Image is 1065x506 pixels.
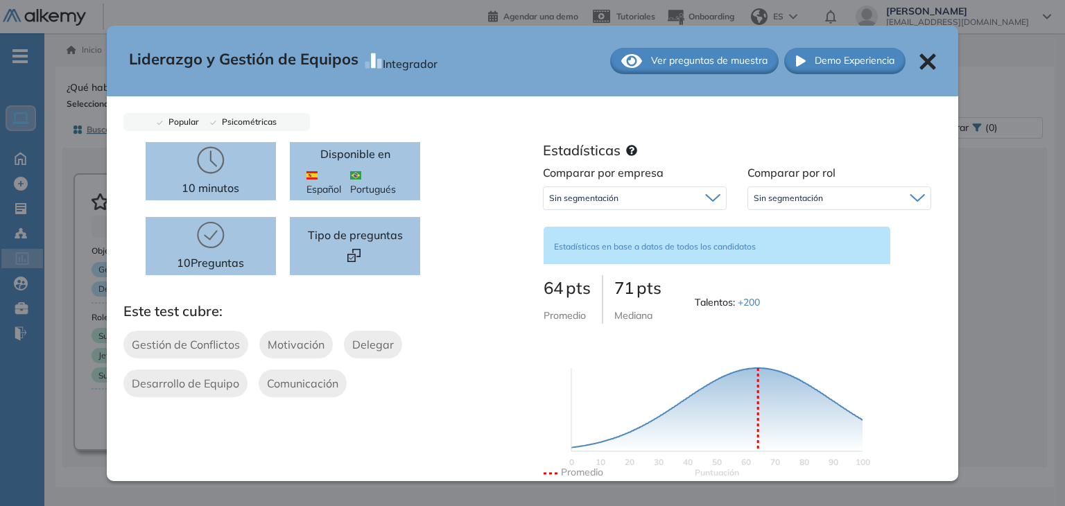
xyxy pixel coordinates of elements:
text: 40 [683,457,693,467]
span: Estadísticas en base a datos de todos los candidatos [554,241,756,252]
text: Promedio [561,466,603,478]
span: pts [637,277,661,298]
span: Psicométricas [216,116,277,127]
text: 30 [654,457,664,467]
span: Mediana [614,309,652,322]
img: Format test logo [347,249,361,262]
p: 71 [614,275,661,300]
span: Sin segmentación [549,193,618,204]
span: Liderazgo y Gestión de Equipos [129,48,358,74]
span: Comparar por empresa [543,166,664,180]
h3: Este test cubre: [123,303,532,320]
span: Portugués [350,168,404,197]
span: Promedio [544,309,586,322]
text: 0 [569,457,573,467]
span: Ver preguntas de muestra [651,53,768,68]
span: Desarrollo de Equipo [132,375,239,392]
text: 20 [625,457,634,467]
span: Sin segmentación [754,193,823,204]
span: Comunicación [267,375,338,392]
span: Español [306,168,350,197]
text: 60 [741,457,751,467]
img: ESP [306,171,318,180]
text: 80 [799,457,809,467]
p: 10 Preguntas [177,254,244,271]
text: Scores [695,467,739,478]
span: +200 [738,296,760,308]
span: Comparar por rol [747,166,835,180]
text: 50 [712,457,722,467]
p: Disponible en [320,146,390,162]
p: 64 [544,275,591,300]
p: 10 minutos [182,180,239,196]
span: Tipo de preguntas [308,227,403,243]
text: 70 [770,457,780,467]
span: Gestión de Conflictos [132,336,240,353]
div: Integrador [383,50,438,72]
text: 90 [829,457,838,467]
h3: Estadísticas [543,142,621,159]
span: Delegar [352,336,394,353]
text: 10 [596,457,605,467]
span: Popular [163,116,199,127]
span: pts [566,277,591,298]
text: 100 [855,457,869,467]
span: Motivación [268,336,324,353]
span: Demo Experiencia [815,53,894,68]
span: Talentos : [695,295,763,310]
img: BRA [350,171,361,180]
